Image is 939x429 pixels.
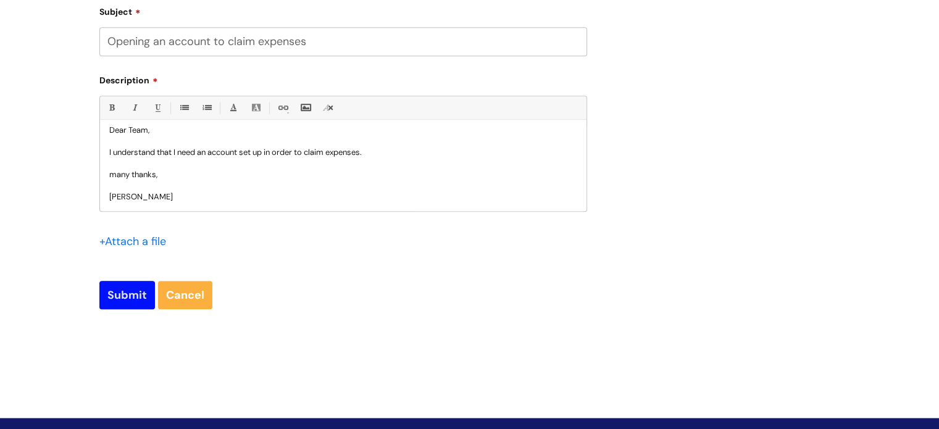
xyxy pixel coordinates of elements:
a: Remove formatting (Ctrl-\) [320,100,336,115]
a: Font Color [225,100,241,115]
p: Dear Team, [109,125,577,136]
input: Submit [99,281,155,309]
label: Description [99,71,587,86]
a: Underline(Ctrl-U) [149,100,165,115]
a: • Unordered List (Ctrl-Shift-7) [176,100,191,115]
a: Back Color [248,100,264,115]
div: Attach a file [99,231,173,251]
a: Insert Image... [298,100,313,115]
a: Italic (Ctrl-I) [127,100,142,115]
p: many thanks, [109,169,577,180]
a: Cancel [158,281,212,309]
a: 1. Ordered List (Ctrl-Shift-8) [199,100,214,115]
p: [PERSON_NAME] [109,191,577,202]
p: I understand that I need an account set up in order to claim expenses. [109,147,577,158]
a: Bold (Ctrl-B) [104,100,119,115]
label: Subject [99,2,587,17]
a: Link [275,100,290,115]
